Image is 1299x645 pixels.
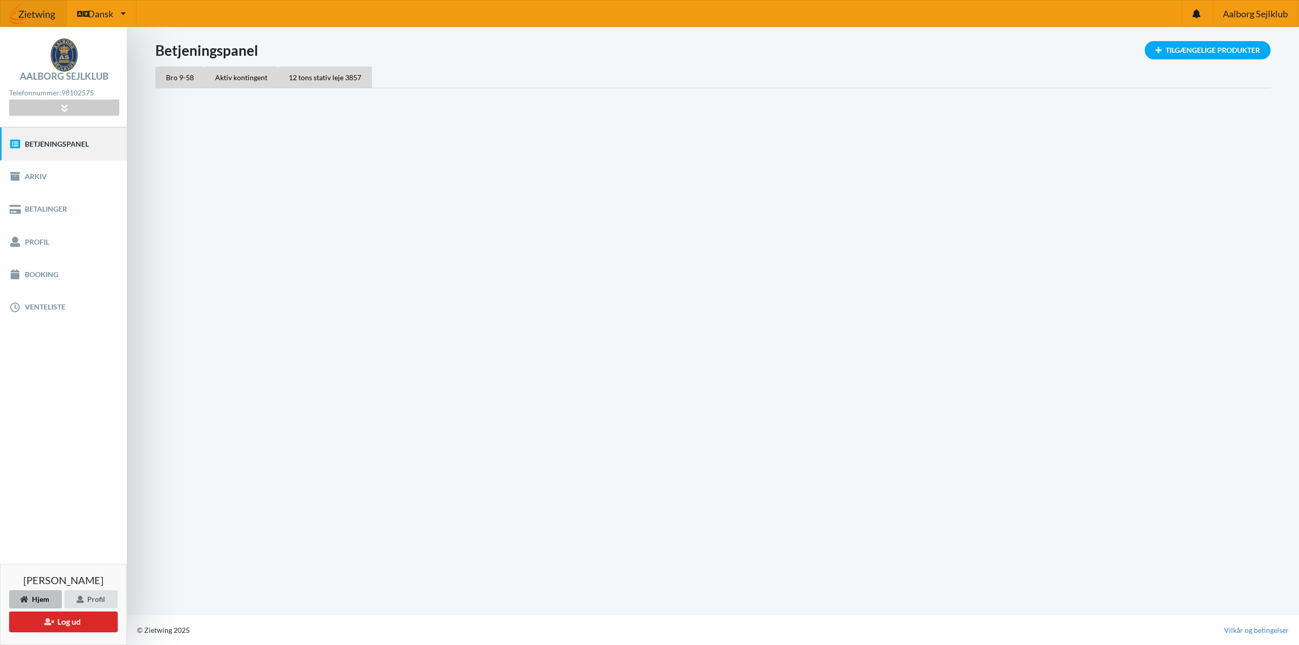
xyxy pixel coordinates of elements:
div: Aktiv kontingent [204,66,278,88]
strong: 98102575 [61,88,94,97]
div: Telefonnummer: [9,86,119,100]
img: logo [51,39,78,72]
button: Log ud [9,612,118,632]
h1: Betjeningspanel [155,41,1271,59]
div: Bro 9-58 [155,66,204,88]
div: 12 tons stativ leje 3857 [278,66,372,88]
div: Hjem [9,590,62,608]
div: Profil [64,590,118,608]
span: [PERSON_NAME] [23,575,104,585]
span: Aalborg Sejlklub [1223,9,1288,18]
div: Tilgængelige Produkter [1145,41,1271,59]
a: Vilkår og betingelser [1224,625,1289,635]
span: Dansk [88,9,113,18]
div: Aalborg Sejlklub [20,72,109,81]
